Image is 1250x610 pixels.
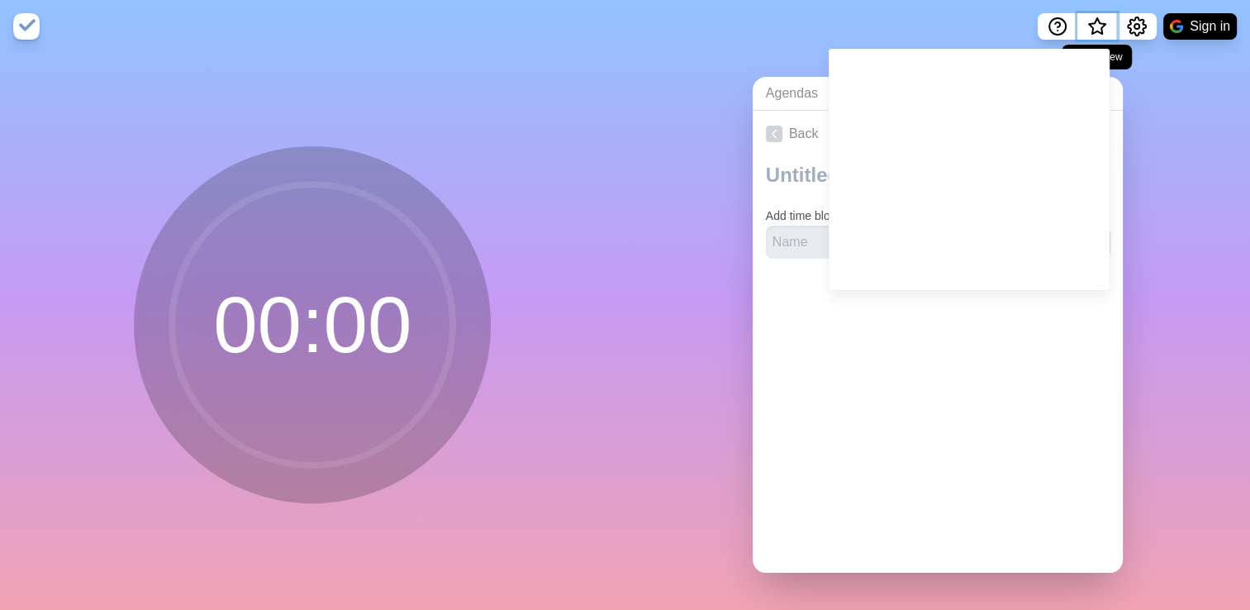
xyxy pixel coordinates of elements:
button: Sign in [1163,13,1237,40]
img: timeblocks logo [13,13,40,40]
a: Agendas [753,77,937,111]
a: Back [753,111,1123,157]
button: What’s new [1077,13,1117,40]
button: Help [1038,13,1077,40]
button: Settings [1117,13,1157,40]
img: google logo [1170,20,1183,33]
label: Add time blocks [766,209,848,222]
input: Name [766,226,1017,259]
